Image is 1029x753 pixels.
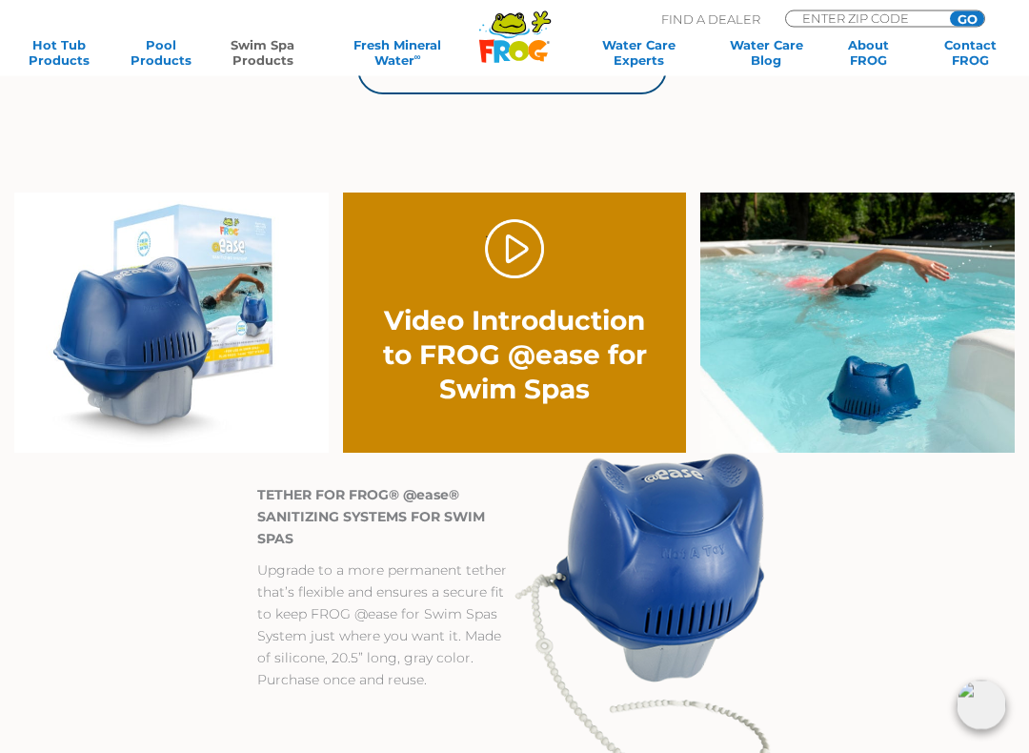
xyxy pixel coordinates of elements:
[377,304,652,407] h2: Video Introduction to FROG @ease for Swim Spas
[19,37,98,68] a: Hot TubProducts
[14,193,329,454] img: ss-frog-ease-left-image
[574,37,704,68] a: Water CareExperts
[257,560,514,692] p: Upgrade to a more permanent tether that’s flexible and ensures a secure fit to keep FROG @ease fo...
[727,37,806,68] a: Water CareBlog
[325,37,470,68] a: Fresh MineralWater∞
[661,10,760,28] p: Find A Dealer
[950,11,984,27] input: GO
[257,487,485,548] strong: TETHER FOR FROG® @ease® SANITIZING SYSTEMS FOR SWIM SPAS
[223,37,302,68] a: Swim SpaProducts
[485,220,545,280] a: Play Video
[800,11,929,25] input: Zip Code Form
[414,51,421,62] sup: ∞
[829,37,908,68] a: AboutFROG
[700,193,1015,454] img: ss-frog-ease-right-image
[121,37,200,68] a: PoolProducts
[931,37,1010,68] a: ContactFROG
[957,681,1006,730] img: openIcon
